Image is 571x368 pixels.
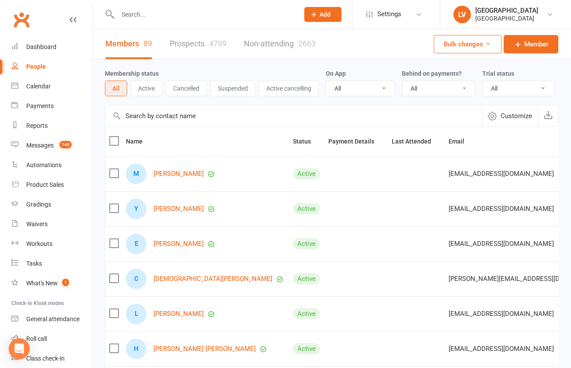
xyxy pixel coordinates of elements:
[11,77,92,96] a: Calendar
[131,81,162,96] button: Active
[11,116,92,136] a: Reports
[392,138,441,145] span: Last Attended
[11,234,92,254] a: Workouts
[449,305,554,322] span: [EMAIL_ADDRESS][DOMAIN_NAME]
[26,63,46,70] div: People
[326,70,346,77] label: On App
[166,81,207,96] button: Cancelled
[105,70,159,77] label: Membership status
[11,254,92,273] a: Tasks
[328,138,384,145] span: Payment Details
[11,136,92,155] a: Messages 145
[293,136,320,147] button: Status
[126,136,152,147] button: Name
[11,57,92,77] a: People
[126,138,152,145] span: Name
[105,105,482,126] input: Search by contact name
[126,304,146,324] div: L
[449,235,554,252] span: [EMAIL_ADDRESS][DOMAIN_NAME]
[26,181,64,188] div: Product Sales
[153,170,204,178] a: [PERSON_NAME]
[126,269,146,289] div: C
[293,343,320,354] div: Active
[170,29,226,59] a: Prospects4799
[26,280,58,287] div: What's New
[475,7,538,14] div: [GEOGRAPHIC_DATA]
[293,138,320,145] span: Status
[115,8,293,21] input: Search...
[482,105,538,126] button: Customize
[475,14,538,22] div: [GEOGRAPHIC_DATA]
[126,234,146,254] div: E
[293,238,320,249] div: Active
[59,141,72,148] span: 145
[11,273,92,293] a: What's New1
[392,136,441,147] button: Last Attended
[153,345,256,353] a: [PERSON_NAME] [PERSON_NAME]
[293,308,320,319] div: Active
[449,340,554,357] span: [EMAIL_ADDRESS][DOMAIN_NAME]
[126,164,146,184] div: M
[11,175,92,195] a: Product Sales
[153,205,204,213] a: [PERSON_NAME]
[10,9,32,31] a: Clubworx
[143,39,152,48] div: 89
[26,240,52,247] div: Workouts
[210,81,255,96] button: Suspended
[434,35,501,53] button: Bulk changes
[298,39,316,48] div: 2663
[105,81,127,96] button: All
[26,355,65,362] div: Class check-in
[26,161,62,168] div: Automations
[244,29,316,59] a: Non-attending2663
[377,4,401,24] span: Settings
[328,136,384,147] button: Payment Details
[453,6,471,23] div: LV
[26,221,48,228] div: Waivers
[11,329,92,349] a: Roll call
[501,111,532,121] span: Customize
[402,70,462,77] label: Behind on payments?
[26,83,51,90] div: Calendar
[482,70,514,77] label: Trial status
[11,96,92,116] a: Payments
[504,35,558,53] a: Member
[449,165,554,182] span: [EMAIL_ADDRESS][DOMAIN_NAME]
[320,11,331,18] span: Add
[153,310,204,318] a: [PERSON_NAME]
[126,199,146,219] div: Y
[153,275,272,283] a: [DEMOGRAPHIC_DATA][PERSON_NAME]
[105,29,152,59] a: Members89
[26,102,54,109] div: Payments
[26,260,42,267] div: Tasks
[26,122,48,129] div: Reports
[11,214,92,234] a: Waivers
[26,43,56,50] div: Dashboard
[293,273,320,284] div: Active
[449,136,474,147] button: Email
[209,39,226,48] div: 4799
[449,200,554,217] span: [EMAIL_ADDRESS][DOMAIN_NAME]
[62,279,69,286] span: 1
[293,168,320,179] div: Active
[11,155,92,175] a: Automations
[26,335,47,342] div: Roll call
[524,39,548,49] span: Member
[26,201,51,208] div: Gradings
[304,7,341,22] button: Add
[26,315,80,322] div: General attendance
[259,81,319,96] button: Active cancelling
[126,339,146,359] div: H
[153,240,204,248] a: [PERSON_NAME]
[26,142,54,149] div: Messages
[449,138,474,145] span: Email
[11,37,92,57] a: Dashboard
[9,338,30,359] div: Open Intercom Messenger
[11,195,92,214] a: Gradings
[293,203,320,214] div: Active
[11,309,92,329] a: General attendance kiosk mode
